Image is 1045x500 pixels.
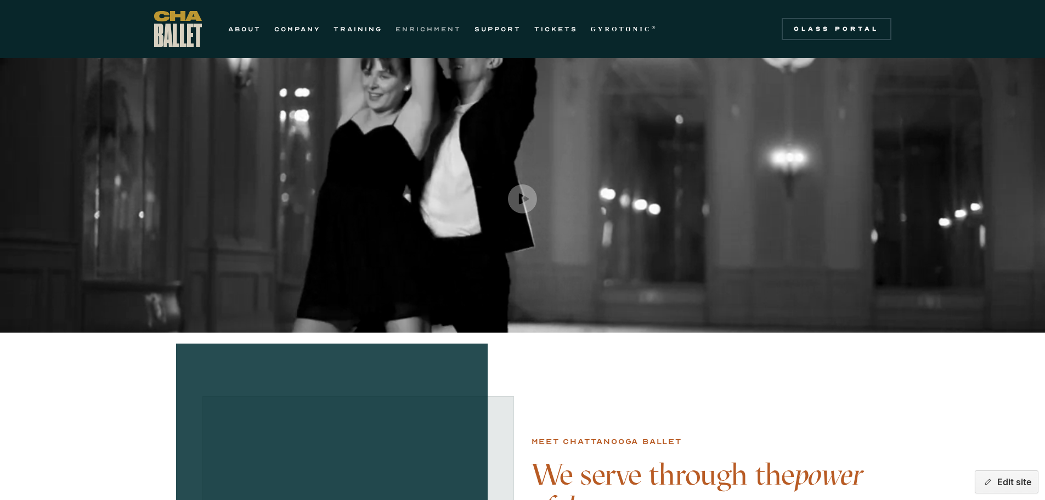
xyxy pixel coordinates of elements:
a: Class Portal [782,18,891,40]
a: SUPPORT [475,23,521,36]
a: ENRICHMENT [396,23,461,36]
a: TRAINING [334,23,382,36]
a: TICKETS [534,23,578,36]
div: Class Portal [788,25,885,33]
button: Edit site [975,470,1038,493]
a: GYROTONIC® [591,23,658,36]
a: ABOUT [228,23,261,36]
a: home [154,11,202,47]
sup: ® [652,25,658,30]
a: COMPANY [274,23,320,36]
div: Meet chattanooga ballet [532,435,682,448]
strong: GYROTONIC [591,25,652,33]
